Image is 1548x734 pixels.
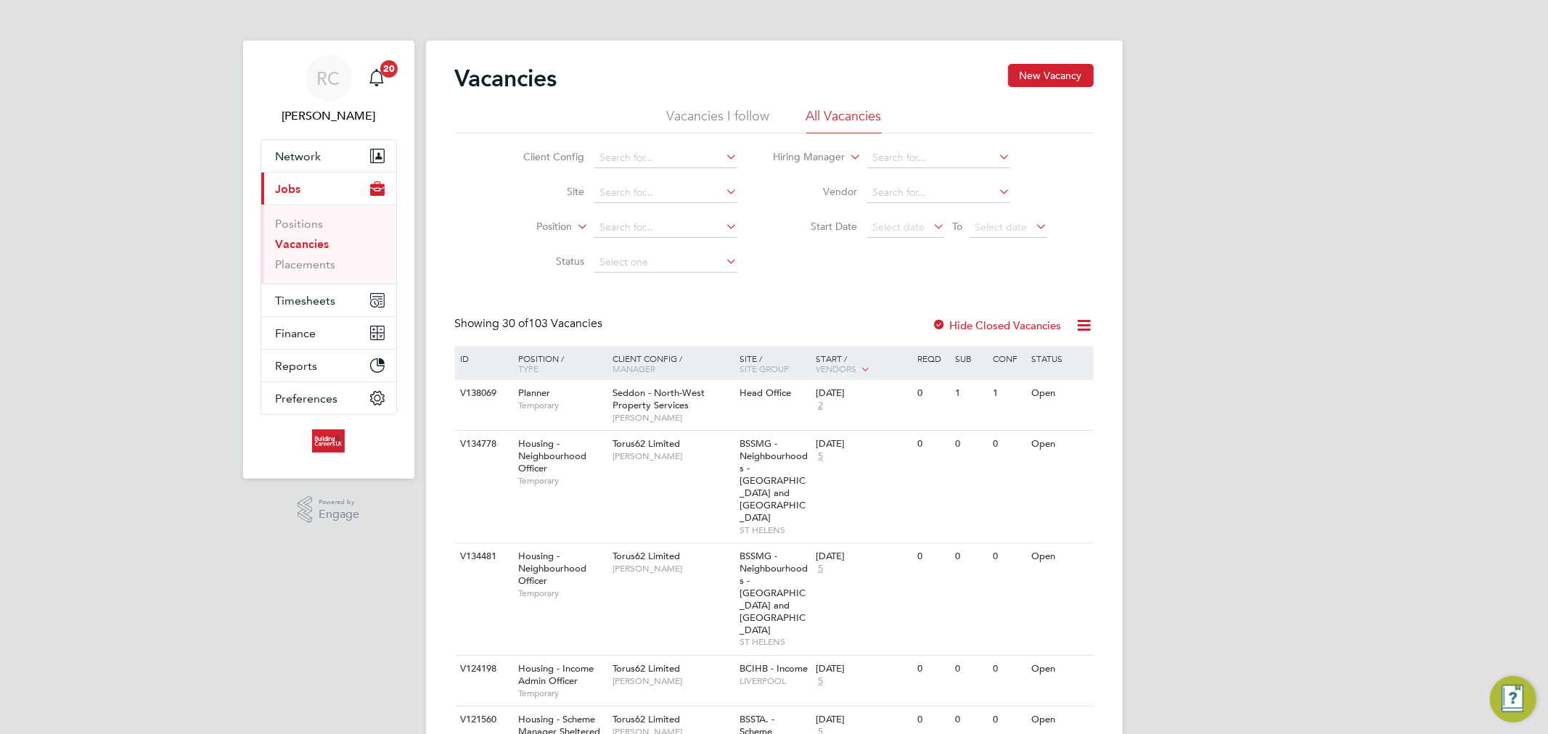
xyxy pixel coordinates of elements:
div: Jobs [261,205,396,284]
a: Go to home page [261,429,397,453]
div: 0 [951,656,989,683]
div: [DATE] [816,387,910,400]
span: Manager [613,363,655,374]
div: Start / [812,346,914,382]
div: Showing [455,316,606,331]
label: Position [488,220,572,234]
span: ST HELENS [740,636,808,648]
div: 0 [990,706,1028,733]
button: Finance [261,317,396,349]
span: [PERSON_NAME] [613,412,732,424]
span: Housing - Neighbourhood Officer [518,437,586,474]
nav: Main navigation [243,41,414,479]
button: Network [261,140,396,172]
div: 0 [951,431,989,458]
span: Select date [872,220,925,234]
div: Open [1028,543,1091,570]
input: Search for... [594,183,737,203]
label: Hiring Manager [761,150,845,165]
span: Torus62 Limited [613,550,680,562]
span: Finance [276,326,316,340]
span: [PERSON_NAME] [613,675,732,687]
input: Search for... [594,148,737,168]
span: 5 [816,563,825,575]
div: [DATE] [816,438,910,450]
span: 5 [816,450,825,463]
span: 30 of [503,316,529,331]
span: 20 [380,60,398,78]
span: BSSMG - Neighbourhoods - [GEOGRAPHIC_DATA] and [GEOGRAPHIC_DATA] [740,550,808,635]
div: 0 [951,706,989,733]
div: 0 [990,543,1028,570]
div: V134778 [457,431,508,458]
span: Housing - Income Admin Officer [518,662,594,687]
div: 0 [951,543,989,570]
button: Engage Resource Center [1490,676,1536,722]
label: Site [501,185,584,198]
div: 0 [990,431,1028,458]
li: Vacancies I follow [667,107,770,133]
button: New Vacancy [1008,64,1094,87]
span: Network [276,149,322,163]
a: Powered byEngage [298,496,359,524]
div: Sub [951,346,989,371]
div: 0 [914,380,951,407]
span: Temporary [518,475,605,487]
div: V121560 [457,706,508,733]
label: Vendor [774,185,857,198]
span: Powered by [319,496,359,508]
div: 1 [990,380,1028,407]
a: 20 [362,55,391,102]
span: 103 Vacancies [503,316,603,331]
label: Start Date [774,220,857,233]
span: Head Office [740,387,791,399]
div: Conf [990,346,1028,371]
div: Position / [507,346,609,381]
div: ID [457,346,508,371]
span: Jobs [276,182,301,196]
span: Engage [319,508,359,521]
img: buildingcareersuk-logo-retina.png [312,429,345,453]
div: Open [1028,656,1091,683]
span: RC [317,69,340,88]
span: Planner [518,387,550,399]
div: Open [1028,380,1091,407]
span: Seddon - North-West Property Services [613,387,705,411]
a: Positions [276,217,324,231]
div: [DATE] [816,663,910,675]
span: Torus62 Limited [613,713,680,725]
span: Site Group [740,363,789,374]
div: Client Config / [609,346,736,381]
a: Placements [276,257,336,271]
span: Housing - Neighbourhood Officer [518,550,586,587]
div: Open [1028,706,1091,733]
span: To [948,217,967,236]
div: V124198 [457,656,508,683]
span: BSSMG - Neighbourhoods - [GEOGRAPHIC_DATA] and [GEOGRAPHIC_DATA] [740,437,808,523]
div: 0 [914,706,951,733]
div: Status [1028,346,1091,371]
span: Rhys Cook [261,107,397,125]
span: [PERSON_NAME] [613,563,732,574]
div: Open [1028,431,1091,458]
div: 1 [951,380,989,407]
input: Search for... [867,183,1010,203]
span: 5 [816,675,825,688]
div: V138069 [457,380,508,407]
span: Timesheets [276,294,336,308]
span: Temporary [518,400,605,411]
li: All Vacancies [806,107,882,133]
div: [DATE] [816,550,910,563]
input: Search for... [594,218,737,238]
span: Torus62 Limited [613,662,680,675]
span: Select date [975,220,1027,234]
span: [PERSON_NAME] [613,450,732,462]
button: Reports [261,350,396,382]
span: Reports [276,359,318,373]
a: Vacancies [276,237,329,251]
div: [DATE] [816,714,910,726]
span: 2 [816,400,825,412]
div: 0 [914,543,951,570]
div: Reqd [914,346,951,371]
span: ST HELENS [740,524,808,536]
